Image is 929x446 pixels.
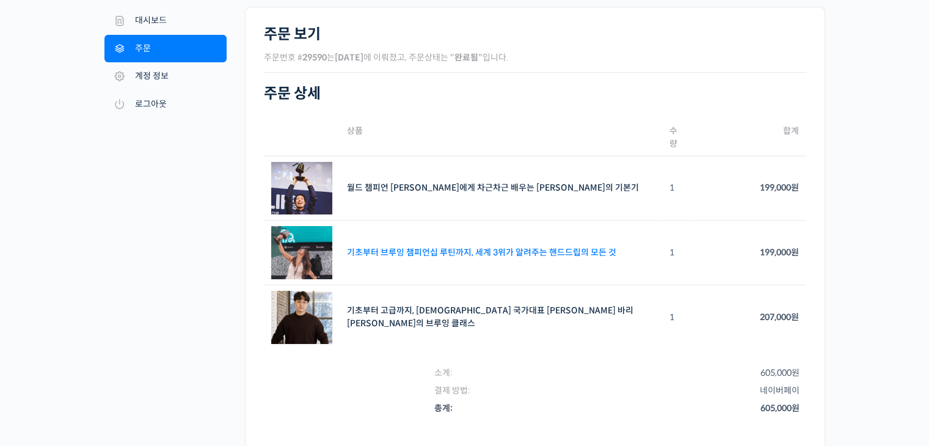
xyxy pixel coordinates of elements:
[690,119,806,156] th: 합계
[38,363,46,373] span: 홈
[760,403,800,414] span: 605,000
[104,7,227,35] a: 대시보드
[791,312,799,323] span: 원
[662,119,690,156] th: 수량
[347,247,616,258] a: 기초부터 브루잉 챔피언십 루틴까지, 세계 3위가 알려주는 핸드드립의 모든 것
[104,90,227,119] a: 로그아웃
[340,119,662,156] th: 상품
[335,52,363,63] mark: [DATE]
[302,52,327,63] mark: 29590
[427,364,691,382] th: 소계:
[427,400,691,417] th: 총계:
[264,26,806,43] h2: 주문 보기
[791,182,799,193] span: 원
[691,382,807,400] td: 네이버페이
[347,305,633,329] a: 기초부터 고급까지, [DEMOGRAPHIC_DATA] 국가대표 [PERSON_NAME] 바리[PERSON_NAME]의 브루잉 클래스
[454,52,478,63] mark: 완료됨
[4,345,81,375] a: 홈
[104,35,227,63] a: 주문
[669,247,674,258] span: 1
[791,247,799,258] span: 원
[760,182,799,193] bdi: 199,000
[347,182,639,193] a: 월드 챔피언 [PERSON_NAME]에게 차근차근 배우는 [PERSON_NAME]의 기본기
[792,403,800,414] span: 원
[189,363,203,373] span: 설정
[760,367,800,378] span: 605,000
[760,312,799,323] bdi: 207,000
[104,62,227,90] a: 계정 정보
[264,85,806,103] h2: 주문 상세
[112,364,126,373] span: 대화
[427,382,691,400] th: 결제 방법:
[669,312,674,323] span: 1
[760,247,799,258] bdi: 199,000
[81,345,158,375] a: 대화
[792,367,800,378] span: 원
[158,345,235,375] a: 설정
[669,182,674,193] span: 1
[264,49,806,66] p: 주문번호 # 는 에 이뤄졌고, 주문상태는 " "입니다.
